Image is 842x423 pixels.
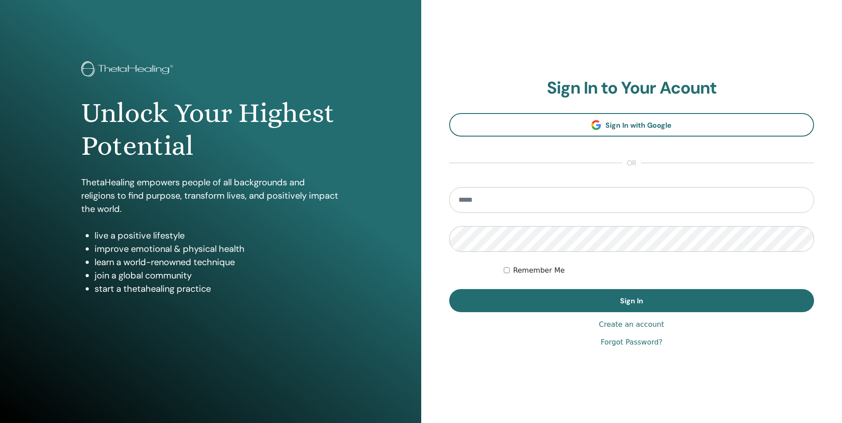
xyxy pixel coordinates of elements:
[620,296,643,305] span: Sign In
[95,242,340,255] li: improve emotional & physical health
[605,121,672,130] span: Sign In with Google
[599,319,664,330] a: Create an account
[504,265,814,276] div: Keep me authenticated indefinitely or until I manually logout
[449,113,814,137] a: Sign In with Google
[601,337,662,348] a: Forgot Password?
[81,176,340,215] p: ThetaHealing empowers people of all backgrounds and religions to find purpose, transform lives, a...
[449,289,814,312] button: Sign In
[513,265,565,276] label: Remember Me
[95,282,340,295] li: start a thetahealing practice
[449,78,814,98] h2: Sign In to Your Acount
[95,255,340,269] li: learn a world-renowned technique
[622,158,641,168] span: or
[95,269,340,282] li: join a global community
[81,97,340,163] h1: Unlock Your Highest Potential
[95,229,340,242] li: live a positive lifestyle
